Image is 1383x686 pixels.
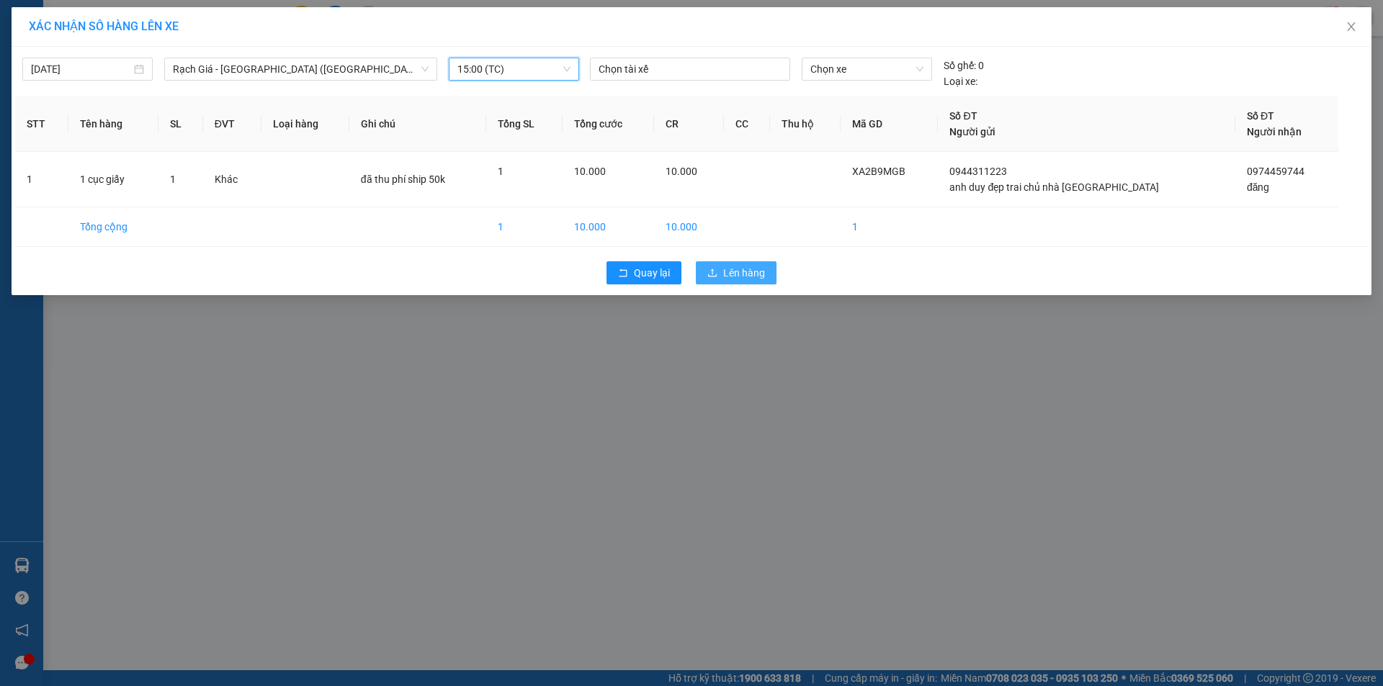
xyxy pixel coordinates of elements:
[68,152,158,207] td: 1 cục giấy
[723,265,765,281] span: Lên hàng
[158,96,202,152] th: SL
[841,207,938,247] td: 1
[618,268,628,279] span: rollback
[654,96,724,152] th: CR
[31,61,131,77] input: 15/09/2025
[170,173,176,185] span: 1
[421,65,429,73] span: down
[949,166,1007,177] span: 0944311223
[203,96,262,152] th: ĐVT
[949,181,1159,193] span: anh duy đẹp trai chủ nhà [GEOGRAPHIC_DATA]
[1247,126,1302,137] span: Người nhận
[173,58,429,80] span: Rạch Giá - Sài Gòn (Hàng Hoá)
[486,96,563,152] th: Tổng SL
[574,166,606,177] span: 10.000
[1346,21,1357,32] span: close
[666,166,697,177] span: 10.000
[563,96,654,152] th: Tổng cước
[770,96,841,152] th: Thu hộ
[261,96,349,152] th: Loại hàng
[563,207,654,247] td: 10.000
[68,207,158,247] td: Tổng cộng
[15,152,68,207] td: 1
[15,96,68,152] th: STT
[498,166,503,177] span: 1
[607,261,681,284] button: rollbackQuay lại
[486,207,563,247] td: 1
[949,126,995,137] span: Người gửi
[707,268,717,279] span: upload
[1331,7,1371,48] button: Close
[1247,110,1274,122] span: Số ĐT
[634,265,670,281] span: Quay lại
[1247,166,1304,177] span: 0974459744
[724,96,770,152] th: CC
[203,152,262,207] td: Khác
[68,96,158,152] th: Tên hàng
[349,96,486,152] th: Ghi chú
[944,58,984,73] div: 0
[949,110,977,122] span: Số ĐT
[29,19,179,33] span: XÁC NHẬN SỐ HÀNG LÊN XE
[944,73,977,89] span: Loại xe:
[457,58,570,80] span: 15:00 (TC)
[696,261,776,284] button: uploadLên hàng
[841,96,938,152] th: Mã GD
[944,58,976,73] span: Số ghế:
[852,166,905,177] span: XA2B9MGB
[654,207,724,247] td: 10.000
[361,173,445,185] span: đã thu phí ship 50k
[1247,181,1270,193] span: đăng
[810,58,923,80] span: Chọn xe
